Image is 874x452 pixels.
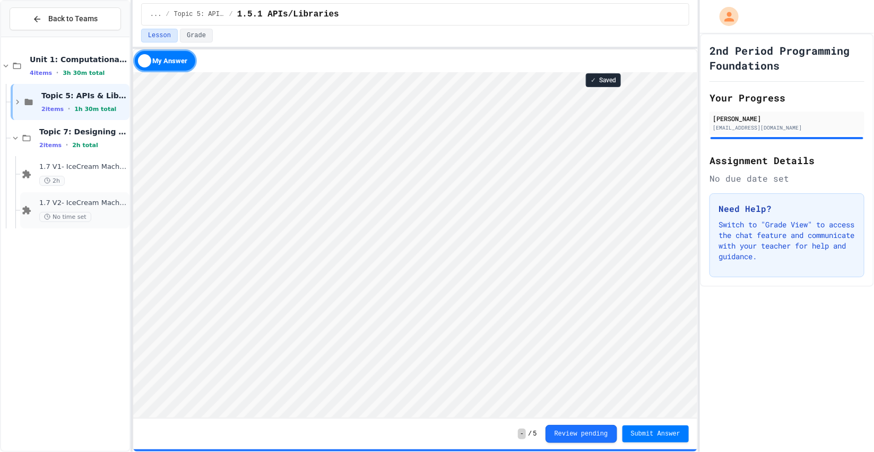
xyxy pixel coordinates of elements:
[180,29,213,42] button: Grade
[713,114,861,123] div: [PERSON_NAME]
[591,76,596,84] span: ✓
[39,142,62,149] span: 2 items
[709,172,864,185] div: No due date set
[719,219,855,262] p: Switch to "Grade View" to access the chat feature and communicate with your teacher for help and ...
[133,72,697,418] iframe: Snap! Programming Environment
[141,29,178,42] button: Lesson
[518,429,526,439] span: -
[150,10,162,19] span: ...
[174,10,225,19] span: Topic 5: APIs & Libraries
[74,106,116,113] span: 1h 30m total
[631,430,681,438] span: Submit Answer
[30,55,127,64] span: Unit 1: Computational Thinking & Problem Solving
[528,430,532,438] span: /
[56,69,58,77] span: •
[63,70,105,76] span: 3h 30m total
[709,43,864,73] h1: 2nd Period Programming Foundations
[709,153,864,168] h2: Assignment Details
[713,124,861,132] div: [EMAIL_ADDRESS][DOMAIN_NAME]
[622,425,689,442] button: Submit Answer
[39,163,127,172] span: 1.7 V1- IceCream Machine Project
[229,10,233,19] span: /
[48,13,98,24] span: Back to Teams
[708,4,741,29] div: My Account
[72,142,98,149] span: 2h total
[66,141,68,149] span: •
[10,7,121,30] button: Back to Teams
[719,202,855,215] h3: Need Help?
[30,70,52,76] span: 4 items
[166,10,169,19] span: /
[709,90,864,105] h2: Your Progress
[41,91,127,100] span: Topic 5: APIs & Libraries
[533,430,537,438] span: 5
[68,105,70,113] span: •
[39,212,91,222] span: No time set
[39,176,65,186] span: 2h
[237,8,339,21] span: 1.5.1 APIs/Libraries
[546,425,617,443] button: Review pending
[599,76,616,84] span: Saved
[39,127,127,137] span: Topic 7: Designing & Simulating Solutions
[39,199,127,208] span: 1.7 V2- IceCream Machine Project
[41,106,64,113] span: 2 items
